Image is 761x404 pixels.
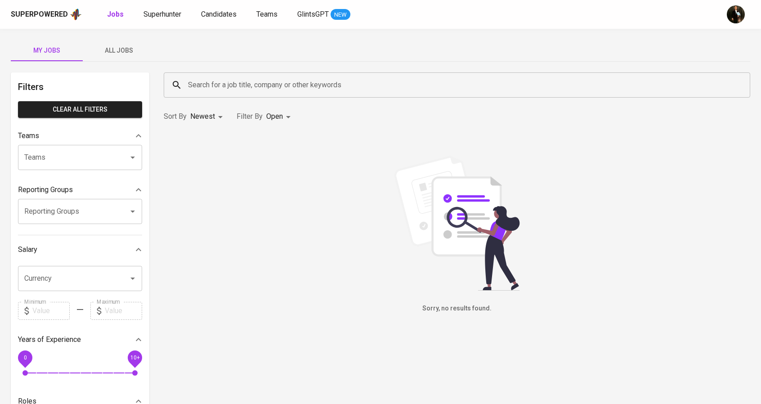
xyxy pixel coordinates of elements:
[18,331,142,349] div: Years of Experience
[190,108,226,125] div: Newest
[126,151,139,164] button: Open
[126,205,139,218] button: Open
[11,9,68,20] div: Superpowered
[237,111,263,122] p: Filter By
[164,304,750,314] h6: Sorry, no results found.
[727,5,745,23] img: ridlo@glints.com
[16,45,77,56] span: My Jobs
[201,9,238,20] a: Candidates
[23,354,27,360] span: 0
[11,8,82,21] a: Superpoweredapp logo
[18,244,37,255] p: Salary
[18,80,142,94] h6: Filters
[18,101,142,118] button: Clear All filters
[143,10,181,18] span: Superhunter
[297,10,329,18] span: GlintsGPT
[266,108,294,125] div: Open
[190,111,215,122] p: Newest
[25,104,135,115] span: Clear All filters
[256,9,279,20] a: Teams
[18,334,81,345] p: Years of Experience
[143,9,183,20] a: Superhunter
[389,156,524,291] img: file_searching.svg
[331,10,350,19] span: NEW
[164,111,187,122] p: Sort By
[18,241,142,259] div: Salary
[32,302,70,320] input: Value
[130,354,139,360] span: 10+
[18,181,142,199] div: Reporting Groups
[107,10,124,18] b: Jobs
[256,10,278,18] span: Teams
[105,302,142,320] input: Value
[18,130,39,141] p: Teams
[18,127,142,145] div: Teams
[18,184,73,195] p: Reporting Groups
[126,272,139,285] button: Open
[70,8,82,21] img: app logo
[107,9,125,20] a: Jobs
[201,10,237,18] span: Candidates
[88,45,149,56] span: All Jobs
[266,112,283,121] span: Open
[297,9,350,20] a: GlintsGPT NEW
